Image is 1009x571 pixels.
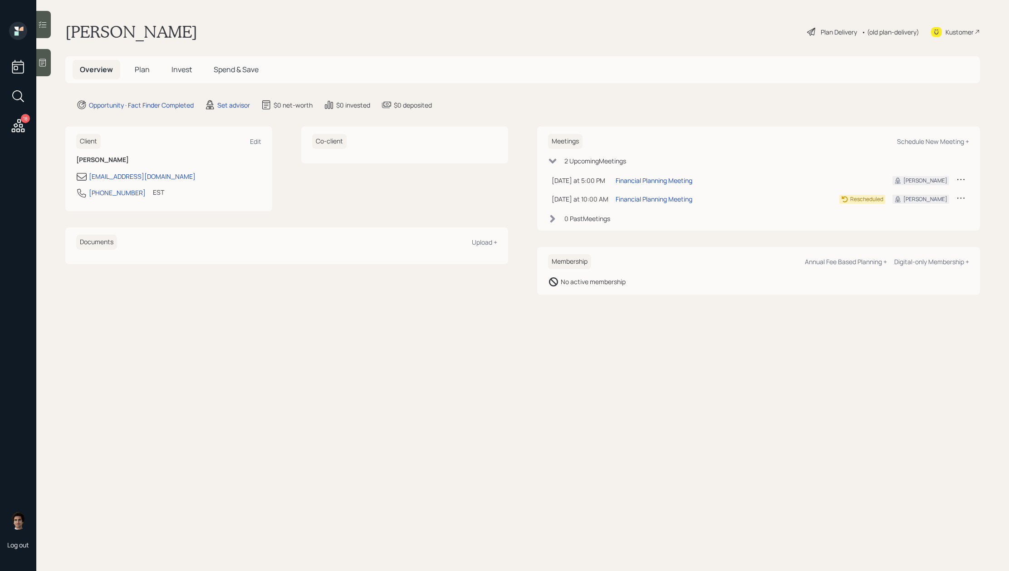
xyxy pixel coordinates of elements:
div: $0 invested [336,100,370,110]
div: Kustomer [945,27,974,37]
div: [PHONE_NUMBER] [89,188,146,197]
div: $0 deposited [394,100,432,110]
h6: Documents [76,235,117,250]
span: Plan [135,64,150,74]
div: [DATE] at 5:00 PM [552,176,608,185]
div: Edit [250,137,261,146]
h6: Membership [548,254,591,269]
div: Plan Delivery [821,27,857,37]
div: Financial Planning Meeting [616,194,692,204]
h6: Client [76,134,101,149]
div: [PERSON_NAME] [903,177,947,185]
div: [DATE] at 10:00 AM [552,194,608,204]
img: harrison-schaefer-headshot-2.png [9,512,27,530]
div: Digital-only Membership + [894,257,969,266]
h6: [PERSON_NAME] [76,156,261,164]
div: [PERSON_NAME] [903,195,947,203]
span: Overview [80,64,113,74]
div: Rescheduled [850,195,883,203]
div: 18 [21,114,30,123]
div: No active membership [561,277,626,286]
div: Log out [7,541,29,549]
span: Invest [171,64,192,74]
div: Schedule New Meeting + [897,137,969,146]
div: Opportunity · Fact Finder Completed [89,100,194,110]
div: [EMAIL_ADDRESS][DOMAIN_NAME] [89,172,196,181]
div: Upload + [472,238,497,246]
div: EST [153,187,164,197]
div: Financial Planning Meeting [616,176,692,185]
div: 2 Upcoming Meeting s [564,156,626,166]
h6: Meetings [548,134,583,149]
div: • (old plan-delivery) [862,27,919,37]
div: Set advisor [217,100,250,110]
h6: Co-client [312,134,347,149]
span: Spend & Save [214,64,259,74]
div: 0 Past Meeting s [564,214,610,223]
div: Annual Fee Based Planning + [805,257,887,266]
h1: [PERSON_NAME] [65,22,197,42]
div: $0 net-worth [274,100,313,110]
